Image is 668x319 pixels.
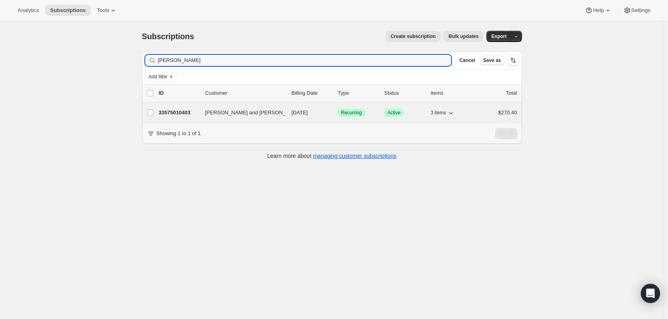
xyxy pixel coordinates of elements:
button: Help [580,5,616,16]
button: Create subscription [386,31,440,42]
span: Active [388,110,401,116]
span: $270.40 [498,110,517,116]
button: Subscriptions [45,5,90,16]
p: Showing 1 to 1 of 1 [156,130,201,138]
p: Total [506,89,517,97]
button: Tools [92,5,122,16]
span: 3 items [431,110,446,116]
button: Settings [618,5,655,16]
span: Recurring [341,110,362,116]
span: Tools [97,7,109,14]
span: [DATE] [292,110,308,116]
span: Subscriptions [142,32,194,41]
p: Learn more about [267,152,396,160]
span: Save as [483,57,501,64]
a: managing customer subscriptions [313,153,396,159]
button: Sort the results [508,55,519,66]
div: 33575010403[PERSON_NAME] and [PERSON_NAME][DATE]SuccessRecurringSuccessActive3 items$270.40 [159,107,517,118]
span: Analytics [18,7,39,14]
nav: Pagination [495,128,517,139]
p: Status [384,89,424,97]
span: Cancel [459,57,475,64]
div: Type [338,89,378,97]
button: Bulk updates [444,31,483,42]
div: Items [431,89,471,97]
p: Customer [205,89,285,97]
button: 3 items [431,107,455,118]
button: Add filter [145,72,177,82]
p: ID [159,89,199,97]
span: Help [593,7,604,14]
span: Settings [631,7,650,14]
span: Create subscription [390,33,436,40]
button: Cancel [456,56,478,65]
button: Analytics [13,5,44,16]
div: IDCustomerBilling DateTypeStatusItemsTotal [159,89,517,97]
button: Export [486,31,511,42]
span: Add filter [149,74,168,80]
span: Bulk updates [448,33,478,40]
p: 33575010403 [159,109,199,117]
button: [PERSON_NAME] and [PERSON_NAME] [200,106,280,119]
span: Subscriptions [50,7,86,14]
input: Filter subscribers [158,55,452,66]
span: [PERSON_NAME] and [PERSON_NAME] [205,109,302,117]
button: Save as [480,56,504,65]
p: Billing Date [292,89,332,97]
div: Open Intercom Messenger [641,284,660,303]
span: Export [491,33,506,40]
